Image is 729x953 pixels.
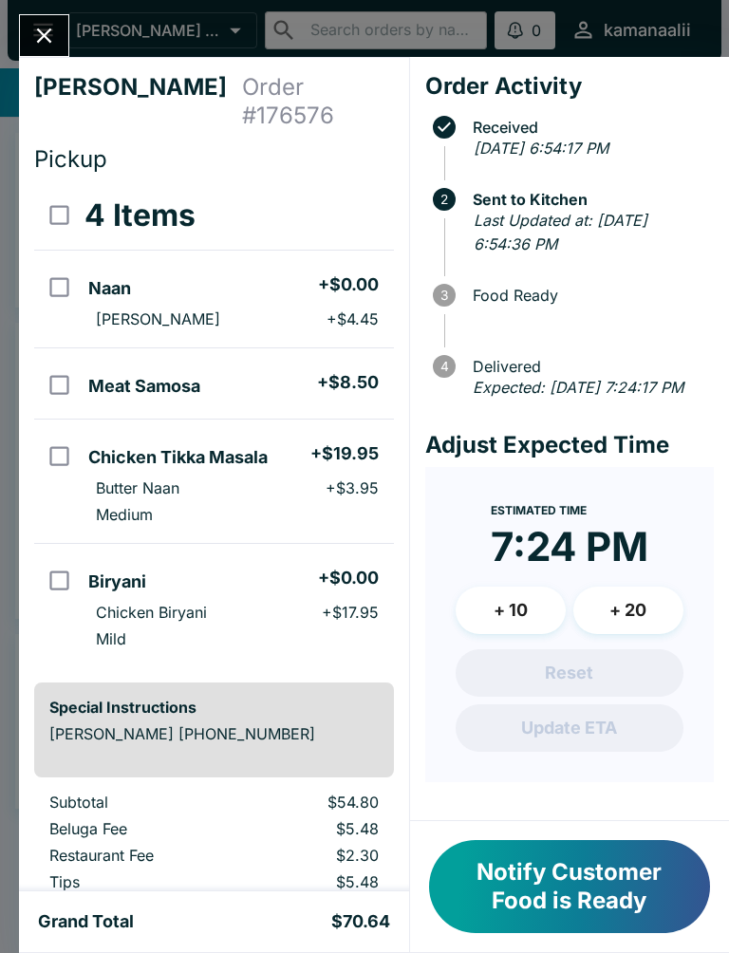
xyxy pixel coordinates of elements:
table: orders table [34,793,394,925]
em: Last Updated at: [DATE] 6:54:36 PM [474,211,647,254]
p: Restaurant Fee [49,846,221,865]
p: + $4.45 [327,309,379,328]
h5: Biryani [88,570,146,593]
p: + $3.95 [326,478,379,497]
button: + 10 [456,587,566,634]
p: Beluga Fee [49,819,221,838]
p: [PERSON_NAME] [96,309,220,328]
p: Medium [96,505,153,524]
text: 3 [440,288,448,303]
span: Delivered [463,358,714,375]
h5: + $0.00 [318,567,379,589]
table: orders table [34,181,394,667]
p: $2.30 [252,846,378,865]
h5: Grand Total [38,910,134,933]
em: [DATE] 6:54:17 PM [474,139,608,158]
button: + 20 [573,587,683,634]
p: Chicken Biryani [96,603,207,622]
span: Received [463,119,714,136]
h5: + $8.50 [317,371,379,394]
h5: Meat Samosa [88,375,200,398]
h6: Special Instructions [49,698,379,717]
span: Sent to Kitchen [463,191,714,208]
h5: Naan [88,277,131,300]
text: 4 [439,359,448,374]
span: Pickup [34,145,107,173]
p: [PERSON_NAME] [PHONE_NUMBER] [49,724,379,743]
h4: Order Activity [425,72,714,101]
h4: [PERSON_NAME] [34,73,242,130]
em: Expected: [DATE] 7:24:17 PM [473,378,683,397]
p: Butter Naan [96,478,179,497]
h4: Adjust Expected Time [425,431,714,459]
p: $5.48 [252,872,378,891]
p: $54.80 [252,793,378,812]
span: Food Ready [463,287,714,304]
time: 7:24 PM [491,522,648,571]
h3: 4 Items [84,196,196,234]
h5: + $19.95 [310,442,379,465]
h5: $70.64 [331,910,390,933]
p: Mild [96,629,126,648]
button: Close [20,15,68,56]
h5: Chicken Tikka Masala [88,446,268,469]
p: Tips [49,872,221,891]
p: $5.48 [252,819,378,838]
h5: + $0.00 [318,273,379,296]
p: Subtotal [49,793,221,812]
text: 2 [440,192,448,207]
button: Notify Customer Food is Ready [429,840,710,933]
h4: Order # 176576 [242,73,394,130]
span: Estimated Time [491,503,587,517]
p: + $17.95 [322,603,379,622]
